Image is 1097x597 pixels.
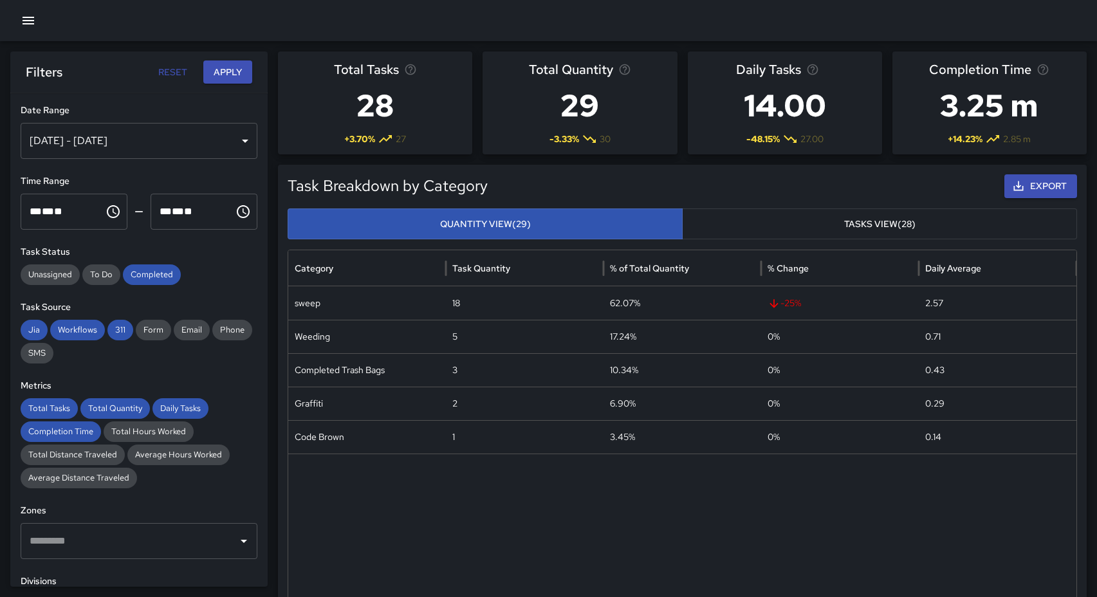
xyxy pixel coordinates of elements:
span: Workflows [50,324,105,336]
span: Completed [123,268,181,281]
span: 0 % [768,398,780,409]
span: -3.33 % [549,133,579,145]
div: 3.45% [604,420,761,454]
div: Email [174,320,210,340]
div: Total Hours Worked [104,421,194,442]
span: 27 [396,133,406,145]
div: 0.71 [919,320,1076,353]
span: 311 [107,324,133,336]
h3: 14.00 [736,80,834,131]
div: Workflows [50,320,105,340]
h6: Task Status [21,245,257,259]
div: Code Brown [288,420,446,454]
span: Phone [212,324,252,336]
span: 2.85 m [1003,133,1031,145]
h6: Metrics [21,379,257,393]
span: Total Tasks [334,59,399,80]
span: Total Hours Worked [104,425,194,438]
button: Quantity View(29) [288,208,683,240]
div: % Change [768,262,809,274]
svg: Total number of tasks in the selected period, compared to the previous period. [404,63,417,76]
span: Unassigned [21,268,80,281]
div: 17.24% [604,320,761,353]
span: 27.00 [800,133,824,145]
h3: 29 [529,80,631,131]
span: Form [136,324,171,336]
div: 311 [107,320,133,340]
span: Average Hours Worked [127,448,230,461]
div: Category [295,262,333,274]
h6: Zones [21,504,257,518]
h6: Task Source [21,300,257,315]
div: 1 [446,420,604,454]
div: 18 [446,286,604,320]
button: Reset [152,60,193,84]
div: Completed [123,264,181,285]
h3: 28 [334,80,417,131]
div: Total Distance Traveled [21,445,125,465]
span: 0 % [768,331,780,342]
button: Export [1004,174,1077,198]
button: Choose time, selected time is 12:00 AM [100,199,126,225]
div: % of Total Quantity [610,262,689,274]
span: Hours [30,207,42,216]
div: Average Distance Traveled [21,468,137,488]
div: 62.07% [604,286,761,320]
div: Daily Average [925,262,981,274]
span: Minutes [172,207,184,216]
div: 0.29 [919,387,1076,420]
div: 10.34% [604,353,761,387]
div: Jia [21,320,48,340]
h6: Time Range [21,174,257,188]
div: Phone [212,320,252,340]
svg: Average number of tasks per day in the selected period, compared to the previous period. [806,63,819,76]
span: Average Distance Traveled [21,472,137,484]
span: Completion Time [21,425,101,438]
span: Daily Tasks [736,59,801,80]
div: SMS [21,343,53,363]
span: To Do [82,268,120,281]
span: Total Quantity [529,59,613,80]
span: Email [174,324,210,336]
span: -48.15 % [746,133,780,145]
div: sweep [288,286,446,320]
div: Daily Tasks [152,398,208,419]
span: Jia [21,324,48,336]
div: Task Quantity [452,262,510,274]
div: 2 [446,387,604,420]
span: Daily Tasks [152,402,208,415]
h3: 3.25 m [929,80,1049,131]
div: 0.43 [919,353,1076,387]
div: Completed Trash Bags [288,353,446,387]
div: 2.57 [919,286,1076,320]
svg: Total task quantity in the selected period, compared to the previous period. [618,63,631,76]
span: SMS [21,347,53,360]
span: 0 % [768,364,780,376]
div: Total Quantity [80,398,150,419]
span: 30 [600,133,611,145]
span: Completion Time [929,59,1031,80]
span: Hours [160,207,172,216]
h6: Filters [26,62,62,82]
span: Meridiem [54,207,62,216]
span: 0 % [768,431,780,443]
span: + 3.70 % [344,133,375,145]
button: Open [235,532,253,550]
span: + 14.23 % [948,133,982,145]
div: [DATE] - [DATE] [21,123,257,159]
span: Minutes [42,207,54,216]
div: Unassigned [21,264,80,285]
h6: Date Range [21,104,257,118]
button: Choose time, selected time is 11:59 PM [230,199,256,225]
span: Meridiem [184,207,192,216]
h6: Divisions [21,574,257,589]
span: Total Distance Traveled [21,448,125,461]
div: Completion Time [21,421,101,442]
button: Tasks View(28) [682,208,1077,240]
span: Total Quantity [80,402,150,415]
div: Average Hours Worked [127,445,230,465]
h5: Task Breakdown by Category [288,176,878,196]
span: -25 % [768,287,912,320]
div: Weeding [288,320,446,353]
div: Graffiti [288,387,446,420]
